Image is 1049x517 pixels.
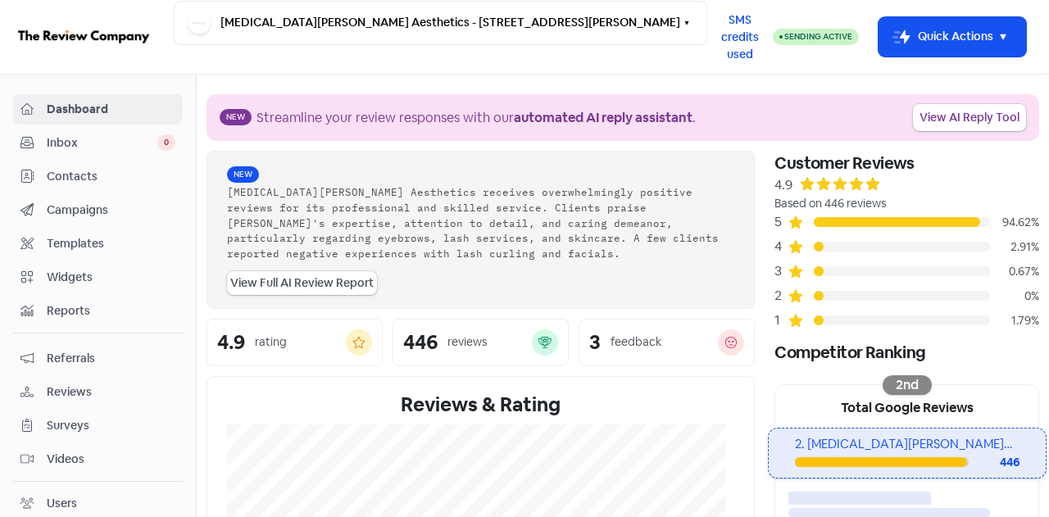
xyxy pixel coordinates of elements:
button: Quick Actions [879,17,1026,57]
span: Campaigns [47,202,175,219]
span: Contacts [47,168,175,185]
span: Referrals [47,350,175,367]
a: Campaigns [13,195,183,225]
span: New [220,109,252,125]
span: Reports [47,302,175,320]
div: 3 [774,261,788,281]
span: Dashboard [47,101,175,118]
span: SMS credits used [721,11,759,63]
div: 2 [774,286,788,306]
div: 2. [MEDICAL_DATA][PERSON_NAME] Aesthetics [795,435,1019,454]
div: 4 [774,237,788,256]
div: 0% [990,288,1039,305]
a: Surveys [13,410,183,441]
div: Streamline your review responses with our . [257,108,696,128]
div: 0.67% [990,263,1039,280]
div: feedback [611,333,661,351]
div: Users [47,495,77,512]
div: Total Google Reviews [775,385,1038,428]
div: 3 [589,333,601,352]
a: SMS credits used [707,27,773,44]
a: Inbox 0 [13,128,183,158]
div: 446 [969,454,1019,471]
b: automated AI reply assistant [514,109,693,126]
div: 446 [403,333,438,352]
div: [MEDICAL_DATA][PERSON_NAME] Aesthetics receives overwhelmingly positive reviews for its professio... [227,184,734,261]
a: Referrals [13,343,183,374]
a: 3feedback [579,319,755,366]
span: New [227,166,259,183]
span: Inbox [47,134,157,152]
a: Sending Active [773,27,859,47]
div: Customer Reviews [774,151,1039,175]
a: Templates [13,229,183,259]
button: [MEDICAL_DATA][PERSON_NAME] Aesthetics - [STREET_ADDRESS][PERSON_NAME] [174,1,707,45]
div: 4.9 [774,175,792,195]
a: Reports [13,296,183,326]
span: Reviews [47,383,175,401]
a: View AI Reply Tool [913,104,1026,131]
span: Widgets [47,269,175,286]
div: reviews [447,333,487,351]
a: Reviews [13,377,183,407]
a: Videos [13,444,183,474]
div: 94.62% [990,214,1039,231]
a: Dashboard [13,94,183,125]
span: Surveys [47,417,175,434]
div: 2.91% [990,238,1039,256]
span: 0 [157,134,175,151]
div: Competitor Ranking [774,340,1039,365]
div: 2nd [883,375,932,395]
a: 446reviews [393,319,569,366]
div: 4.9 [217,333,245,352]
span: Templates [47,235,175,252]
a: Contacts [13,161,183,192]
a: 4.9rating [207,319,383,366]
a: View Full AI Review Report [227,271,377,295]
div: rating [255,333,287,351]
div: 1.79% [990,312,1039,329]
a: Widgets [13,262,183,293]
div: Based on 446 reviews [774,195,1039,212]
span: Videos [47,451,175,468]
div: 1 [774,311,788,330]
div: 5 [774,212,788,232]
span: Sending Active [784,31,852,42]
div: Reviews & Rating [227,390,734,419]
